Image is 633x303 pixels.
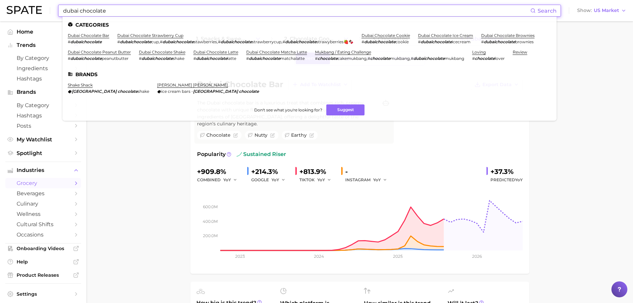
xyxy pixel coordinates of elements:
[62,5,530,16] input: Search here for a brand, industry, or ingredient
[252,39,281,44] span: strawberrycup
[5,121,81,131] a: Posts
[17,259,70,265] span: Help
[5,74,81,84] a: Hashtags
[17,221,70,227] span: cultural shifts
[315,56,464,61] div: , ,
[17,76,70,82] span: Hashtags
[481,39,484,44] span: #
[5,199,81,209] a: culinary
[395,39,409,44] span: cookie
[299,166,336,177] div: +813.9%
[370,56,390,61] em: chocolate
[68,82,93,87] a: shake shack
[206,132,231,139] span: chocolate
[326,104,365,115] button: Suggest
[317,176,332,184] button: YoY
[17,291,70,297] span: Settings
[17,167,70,173] span: Industries
[139,50,185,55] a: dubai chocolate shake
[5,188,81,199] a: beverages
[235,254,245,259] tspan: 2023
[576,6,628,15] button: ShowUS Market
[193,56,196,61] span: #
[318,56,338,61] em: chocolate
[364,39,395,44] em: dubaichocolate
[17,211,70,217] span: wellness
[5,257,81,267] a: Help
[160,39,162,44] span: #
[282,39,285,44] span: #
[157,82,228,87] a: [PERSON_NAME] [PERSON_NAME]
[5,270,81,280] a: Product Releases
[68,22,551,28] li: Categories
[5,63,81,74] a: Ingredients
[475,56,495,61] em: chocolate
[117,39,120,44] span: #
[515,177,523,182] span: YoY
[345,176,392,184] div: INSTAGRAM
[495,56,505,61] span: lover
[68,33,109,38] a: dubai chocolate bar
[594,9,619,12] span: US Market
[5,148,81,158] a: Spotlight
[271,176,286,184] button: YoY
[193,50,238,55] a: dubai chocolate latte
[373,177,381,183] span: YoY
[68,39,70,44] span: #
[7,6,42,14] img: SPATE
[270,133,275,138] button: Flag as miscategorized or irrelevant
[418,39,421,44] span: #
[120,39,151,44] em: dubaichocolate
[17,245,70,251] span: Onboarding Videos
[173,56,184,61] span: shake
[280,56,305,61] span: matchalatte
[255,132,267,139] span: nutty
[368,56,370,61] span: #
[221,39,252,44] em: dubaichocolate
[17,136,70,143] span: My Watchlist
[17,29,70,35] span: Home
[390,56,410,61] span: mukbang
[17,89,70,95] span: Brands
[271,177,279,183] span: YoY
[472,254,481,259] tspan: 2026
[5,243,81,253] a: Onboarding Videos
[452,39,471,44] span: icecream
[68,56,70,61] span: #
[5,289,81,299] a: Settings
[17,55,70,61] span: by Category
[445,56,464,61] span: mukbang
[118,89,138,94] em: chocolate
[490,166,523,177] div: +37.3%
[481,33,535,38] a: dubai chocolate brownies
[315,50,371,55] a: mukbang / eating challenge
[70,39,102,44] em: dubaichocolate
[161,89,193,94] span: ice cream bars -
[139,56,142,61] span: #
[223,176,238,184] button: YoY
[5,40,81,50] button: Trends
[472,50,486,55] a: loving
[17,180,70,186] span: grocery
[299,176,336,184] div: TIKTOK
[251,166,290,177] div: +214.3%
[5,209,81,219] a: wellness
[233,133,238,138] button: Flag as miscategorized or irrelevant
[117,39,354,44] div: , , ,
[197,166,242,177] div: +909.8%
[218,39,221,44] span: #
[196,56,227,61] em: dubaichocolate
[5,87,81,97] button: Brands
[239,89,259,94] em: chocolate
[515,39,534,44] span: brownies
[5,229,81,240] a: occasions
[151,39,159,44] span: cup
[538,8,557,14] span: Search
[577,9,592,12] span: Show
[17,42,70,48] span: Trends
[316,39,354,44] span: strawyberries🍓🍫
[194,39,217,44] span: stawberries
[17,123,70,129] span: Posts
[193,89,238,94] em: [GEOGRAPHIC_DATA]
[411,56,413,61] span: #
